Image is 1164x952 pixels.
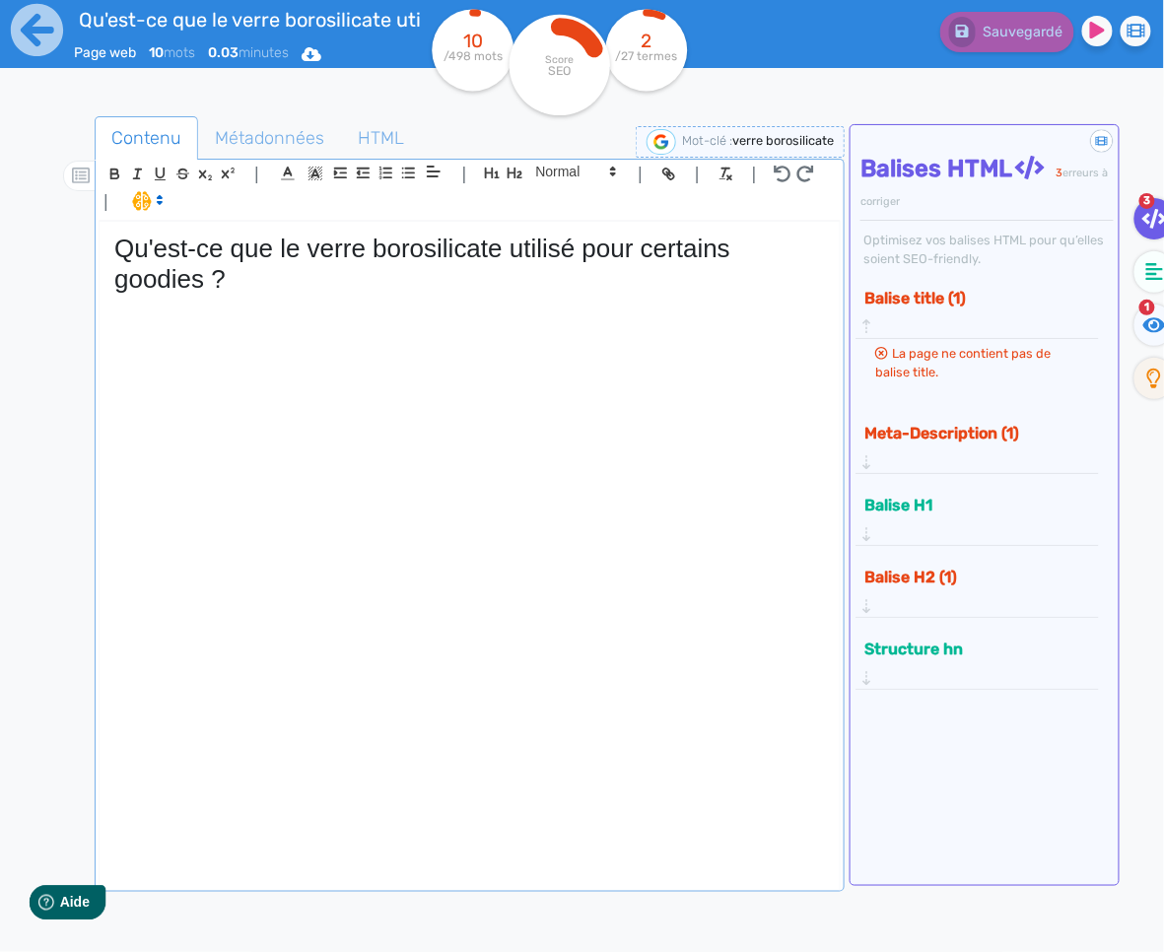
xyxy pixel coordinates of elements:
span: minutes [208,44,289,61]
span: Aide [101,16,130,32]
span: Aligment [420,160,447,183]
span: 1 [1139,300,1155,315]
h1: Qu'est-ce que le verre borosilicate utilisé pour certains goodies ? [114,234,825,295]
div: Structure hn [858,633,1096,689]
tspan: 2 [641,30,651,52]
button: Meta-Description (1) [858,417,1084,449]
tspan: Score [545,53,574,66]
span: HTML [342,111,420,165]
button: Balise H2 (1) [858,561,1084,593]
button: Structure hn [858,633,1084,665]
a: Métadonnées [198,116,341,161]
div: Domaine [102,116,152,129]
h4: Balises HTML [860,155,1114,212]
span: Mot-clé : [682,133,732,148]
div: Balise H2 (1) [858,561,1096,617]
span: 3 [1139,193,1155,209]
span: | [254,161,259,187]
span: | [462,161,467,187]
div: Domaine: [DOMAIN_NAME] [51,51,223,67]
span: | [695,161,700,187]
div: Balise H1 [858,489,1096,545]
img: website_grey.svg [32,51,47,67]
b: 0.03 [208,44,239,61]
b: 10 [149,44,164,61]
tspan: /27 termes [615,49,677,63]
span: erreurs à corriger [860,167,1108,208]
span: | [638,161,643,187]
span: Contenu [96,111,197,165]
img: google-serp-logo.png [647,129,676,155]
a: Contenu [95,116,198,161]
span: | [752,161,757,187]
span: mots [149,44,195,61]
span: 3 [1056,167,1062,179]
div: v 4.0.25 [55,32,97,47]
tspan: SEO [548,63,571,78]
div: Mots-clés [245,116,302,129]
img: logo_orange.svg [32,32,47,47]
button: Balise H1 [858,489,1084,521]
span: verre borosilicate [732,133,834,148]
div: Balise title (1) [858,282,1096,338]
div: Optimisez vos balises HTML pour qu’elles soient SEO-friendly. [860,231,1114,268]
button: Sauvegardé [940,12,1074,52]
span: Sauvegardé [984,24,1063,40]
span: Page web [74,44,136,61]
input: title [74,4,423,35]
a: HTML [341,116,421,161]
img: tab_domain_overview_orange.svg [80,114,96,130]
img: tab_keywords_by_traffic_grey.svg [224,114,240,130]
tspan: /498 mots [444,49,503,63]
div: Meta-Description (1) [858,417,1096,473]
tspan: 10 [463,30,483,52]
button: Balise title (1) [858,282,1084,314]
span: Métadonnées [199,111,340,165]
span: | [103,188,108,215]
span: I.Assistant [123,189,170,213]
span: La page ne contient pas de balise title. [875,346,1052,379]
